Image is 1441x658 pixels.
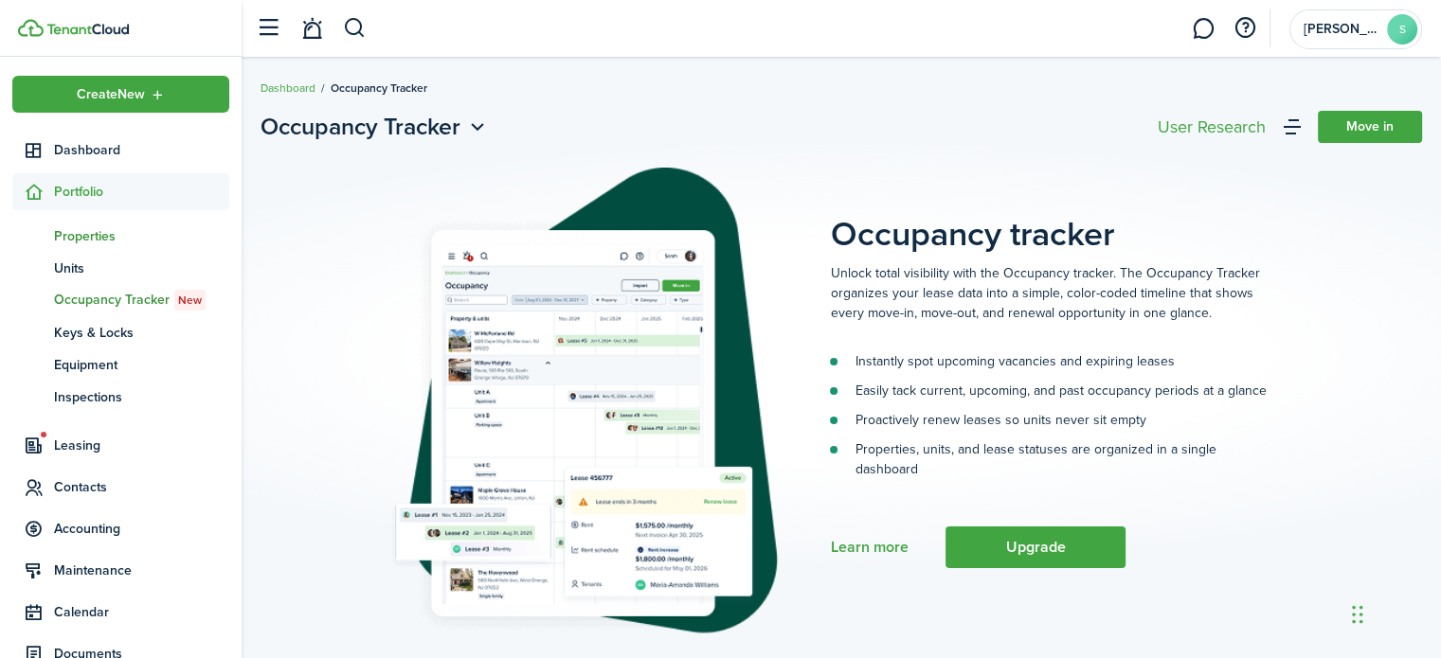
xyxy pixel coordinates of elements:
a: Notifications [294,5,330,53]
button: Open menu [261,110,490,144]
li: Proactively renew leases so units never sit empty [830,410,1266,430]
span: Leasing [54,436,229,455]
li: Properties, units, and lease statuses are organized in a single dashboard [830,439,1266,479]
button: Upgrade [946,526,1126,568]
a: Learn more [830,539,908,556]
span: Contacts [54,477,229,497]
span: Properties [54,226,229,246]
li: Instantly spot upcoming vacancies and expiring leases [830,351,1266,371]
img: TenantCloud [18,19,44,37]
img: Subscription stub [389,168,778,636]
span: Maintenance [54,560,229,580]
a: Occupancy TrackerNew [12,284,229,316]
avatar-text: S [1387,14,1417,44]
a: Messaging [1185,5,1221,53]
button: Open sidebar [250,10,286,46]
a: Dashboard [261,80,315,97]
a: Dashboard [12,132,229,169]
p: Unlock total visibility with the Occupancy tracker. The Occupancy Tracker organizes your lease da... [830,263,1266,323]
span: Stephanie [1304,23,1379,36]
img: TenantCloud [46,24,129,35]
a: Keys & Locks [12,316,229,348]
span: Units [54,258,229,278]
span: Calendar [54,602,229,622]
a: Inspections [12,381,229,413]
iframe: Chat Widget [1346,567,1441,658]
span: Keys & Locks [54,323,229,343]
a: Equipment [12,348,229,381]
div: Drag [1352,586,1363,643]
a: Move in [1318,111,1422,143]
span: Create New [77,88,145,101]
button: Open menu [12,76,229,113]
span: Equipment [54,355,229,375]
li: Easily tack current, upcoming, and past occupancy periods at a glance [830,381,1266,400]
a: Properties [12,220,229,252]
button: Occupancy Tracker [261,110,490,144]
button: User Research [1153,114,1270,140]
span: New [178,292,202,309]
span: Occupancy Tracker [54,290,229,311]
span: Accounting [54,519,229,539]
div: User Research [1158,118,1266,135]
a: Units [12,252,229,284]
span: Inspections [54,387,229,407]
span: Dashboard [54,140,229,160]
span: Occupancy Tracker [261,110,460,144]
span: Portfolio [54,182,229,202]
button: Open resource center [1229,12,1261,44]
span: Occupancy Tracker [331,80,427,97]
button: Search [343,12,367,44]
placeholder-page-title: Occupancy tracker [830,168,1422,254]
